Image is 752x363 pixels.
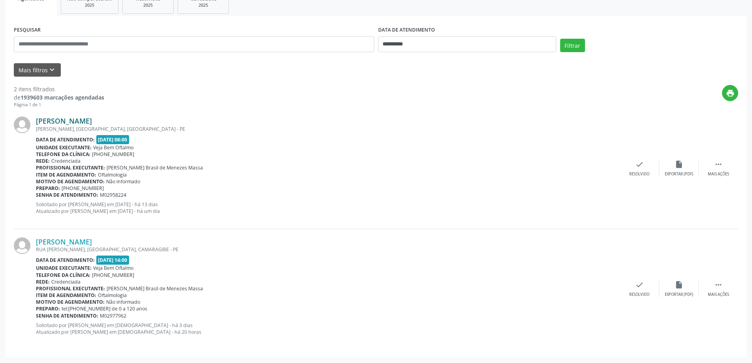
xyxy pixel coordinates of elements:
b: Profissional executante: [36,164,105,171]
b: Motivo de agendamento: [36,299,105,305]
div: 2025 [128,2,168,8]
span: Oftalmologia [98,292,127,299]
b: Preparo: [36,185,60,192]
span: [PERSON_NAME] Brasil de Menezes Massa [107,285,203,292]
div: 2025 [184,2,223,8]
div: Resolvido [629,171,649,177]
span: [PHONE_NUMBER] [92,151,134,158]
div: Mais ações [708,292,729,297]
b: Unidade executante: [36,144,92,151]
div: Resolvido [629,292,649,297]
button: print [722,85,738,101]
b: Telefone da clínica: [36,272,90,278]
label: DATA DE ATENDIMENTO [378,24,435,36]
span: Não informado [106,299,140,305]
b: Motivo de agendamento: [36,178,105,185]
b: Senha de atendimento: [36,192,98,198]
i:  [714,280,723,289]
div: Exportar (PDF) [665,171,693,177]
div: [PERSON_NAME], [GEOGRAPHIC_DATA], [GEOGRAPHIC_DATA] - PE [36,126,620,132]
div: Exportar (PDF) [665,292,693,297]
div: 2025 [67,2,113,8]
b: Telefone da clínica: [36,151,90,158]
i: insert_drive_file [675,160,683,169]
b: Senha de atendimento: [36,312,98,319]
span: Veja Bem Oftalmo [93,144,133,151]
span: Credenciada [51,278,81,285]
label: PESQUISAR [14,24,41,36]
div: de [14,93,104,102]
b: Rede: [36,158,50,164]
span: [PERSON_NAME] Brasil de Menezes Massa [107,164,203,171]
span: [DATE] 08:00 [96,135,129,144]
i: keyboard_arrow_down [48,66,56,74]
a: [PERSON_NAME] [36,117,92,125]
b: Unidade executante: [36,265,92,271]
b: Item de agendamento: [36,292,96,299]
span: Credenciada [51,158,81,164]
i: check [635,280,644,289]
p: Solicitado por [PERSON_NAME] em [DEMOGRAPHIC_DATA] - há 3 dias Atualizado por [PERSON_NAME] em [D... [36,322,620,335]
span: M02958224 [100,192,126,198]
i: insert_drive_file [675,280,683,289]
b: Data de atendimento: [36,257,95,263]
span: Oftalmologia [98,171,127,178]
span: tel:[PHONE_NUMBER] de 0 a 120 anos [62,305,147,312]
button: Filtrar [560,39,585,52]
b: Item de agendamento: [36,171,96,178]
div: 2 itens filtrados [14,85,104,93]
div: RUA [PERSON_NAME], [GEOGRAPHIC_DATA], CAMARAGIBE - PE [36,246,620,253]
i: check [635,160,644,169]
img: img [14,117,30,133]
i:  [714,160,723,169]
b: Rede: [36,278,50,285]
img: img [14,237,30,254]
strong: 1939603 marcações agendadas [21,94,104,101]
i: print [726,89,735,98]
b: Preparo: [36,305,60,312]
button: Mais filtroskeyboard_arrow_down [14,63,61,77]
a: [PERSON_NAME] [36,237,92,246]
span: [DATE] 14:00 [96,256,129,265]
span: [PHONE_NUMBER] [62,185,104,192]
span: Não informado [106,178,140,185]
span: M02977962 [100,312,126,319]
b: Data de atendimento: [36,136,95,143]
div: Mais ações [708,171,729,177]
span: [PHONE_NUMBER] [92,272,134,278]
b: Profissional executante: [36,285,105,292]
div: Página 1 de 1 [14,102,104,108]
p: Solicitado por [PERSON_NAME] em [DATE] - há 13 dias Atualizado por [PERSON_NAME] em [DATE] - há u... [36,201,620,214]
span: Veja Bem Oftalmo [93,265,133,271]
